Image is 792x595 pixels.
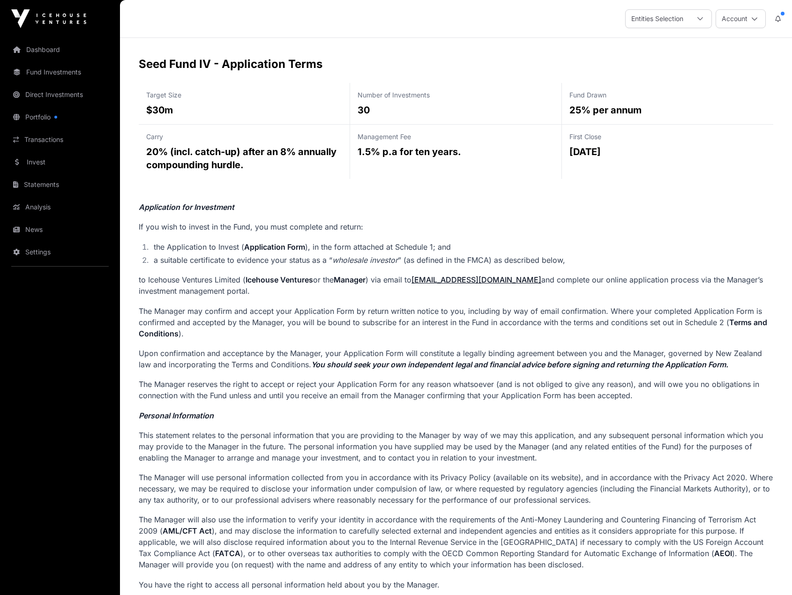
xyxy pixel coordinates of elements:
[7,152,112,172] a: Invest
[626,10,689,28] div: Entities Selection
[150,241,773,253] li: the Application to Invest ( ), in the form attached at Schedule 1; and
[139,202,234,212] em: Application for Investment
[139,221,773,232] p: If you wish to invest in the Fund, you must complete and return:
[332,255,398,265] em: wholesale investor
[139,430,773,463] p: This statement relates to the personal information that you are providing to the Manager by way o...
[569,145,766,158] p: [DATE]
[358,90,553,100] p: Number of Investments
[215,549,240,558] strong: FATCA
[7,62,112,82] a: Fund Investments
[7,219,112,240] a: News
[146,90,342,100] p: Target Size
[7,107,112,127] a: Portfolio
[358,132,553,141] p: Management Fee
[244,242,305,252] strong: Application Form
[139,57,773,72] h2: Seed Fund IV - Application Terms
[150,254,773,266] li: a suitable certificate to evidence your status as a “ ” (as defined in the FMCA) as described below,
[246,275,313,284] strong: Icehouse Ventures
[569,90,766,100] p: Fund Drawn
[139,305,773,339] p: The Manager may confirm and accept your Application Form by return written notice to you, includi...
[7,129,112,150] a: Transactions
[311,360,728,369] em: You should seek your own independent legal and financial advice before signing and returning the ...
[569,104,766,117] p: 25% per annum
[139,348,773,370] p: Upon confirmation and acceptance by the Manager, your Application Form will constitute a legally ...
[716,9,766,28] button: Account
[411,275,541,284] a: [EMAIL_ADDRESS][DOMAIN_NAME]
[146,145,342,171] p: 20% (incl. catch-up) after an 8% annually compounding hurdle.
[569,132,766,141] p: First Close
[358,145,553,158] p: 1.5% p.a for ten years.
[163,526,212,535] strong: AML/CFT Act
[11,9,86,28] img: Icehouse Ventures Logo
[7,39,112,60] a: Dashboard
[139,411,214,420] em: Personal Information
[7,242,112,262] a: Settings
[139,379,773,401] p: The Manager reserves the right to accept or reject your Application Form for any reason whatsoeve...
[334,275,366,284] strong: Manager
[7,174,112,195] a: Statements
[7,84,112,105] a: Direct Investments
[7,197,112,217] a: Analysis
[146,104,342,117] p: $30m
[714,549,732,558] strong: AEOI
[358,104,553,117] p: 30
[139,514,773,570] p: The Manager will also use the information to verify your identity in accordance with the requirem...
[139,274,773,297] p: to Icehouse Ventures Limited ( or the ) via email to and complete our online application process ...
[139,472,773,506] p: The Manager will use personal information collected from you in accordance with its Privacy Polic...
[146,132,342,141] p: Carry
[139,318,767,338] strong: Terms and Conditions
[139,579,773,590] p: You have the right to access all personal information held about you by the Manager.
